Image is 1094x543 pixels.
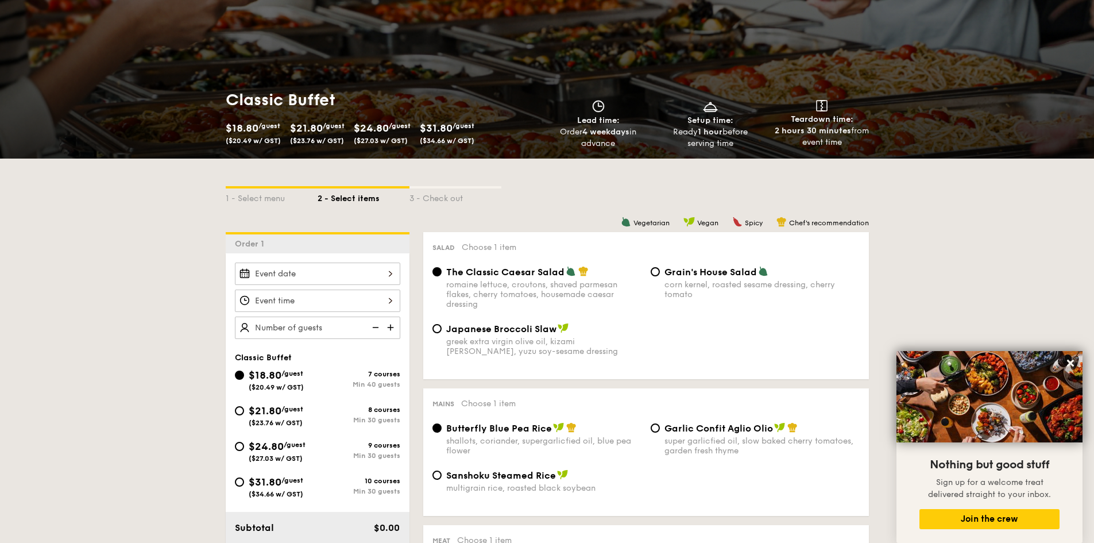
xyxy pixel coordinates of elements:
[446,470,556,481] span: Sanshoku Steamed Rice
[683,217,695,227] img: icon-vegan.f8ff3823.svg
[566,266,576,276] img: icon-vegetarian.fe4039eb.svg
[318,370,400,378] div: 7 courses
[558,323,569,333] img: icon-vegan.f8ff3823.svg
[758,266,768,276] img: icon-vegetarian.fe4039eb.svg
[446,337,641,356] div: greek extra virgin olive oil, kizami [PERSON_NAME], yuzu soy-sesame dressing
[318,441,400,449] div: 9 courses
[235,239,269,249] span: Order 1
[281,405,303,413] span: /guest
[318,406,400,414] div: 8 courses
[432,324,442,333] input: Japanese Broccoli Slawgreek extra virgin olive oil, kizami [PERSON_NAME], yuzu soy-sesame dressing
[432,267,442,276] input: The Classic Caesar Saladromaine lettuce, croutons, shaved parmesan flakes, cherry tomatoes, house...
[446,423,552,434] span: Butterfly Blue Pea Rice
[919,509,1060,529] button: Join the crew
[930,458,1049,472] span: Nothing but good stuff
[633,219,670,227] span: Vegetarian
[318,487,400,495] div: Min 30 guests
[249,455,303,463] span: ($27.03 w/ GST)
[284,441,306,449] span: /guest
[389,122,411,130] span: /guest
[732,217,743,227] img: icon-spicy.37a8142b.svg
[928,477,1051,499] span: Sign up for a welcome treat delivered straight to your inbox.
[318,380,400,388] div: Min 40 guests
[235,371,244,380] input: $18.80/guest($20.49 w/ GST)7 coursesMin 40 guests
[235,406,244,415] input: $21.80/guest($23.76 w/ GST)8 coursesMin 30 guests
[446,436,641,456] div: shallots, coriander, supergarlicfied oil, blue pea flower
[432,471,442,480] input: Sanshoku Steamed Ricemultigrain rice, roasted black soybean
[249,405,281,417] span: $21.80
[281,369,303,378] span: /guest
[446,483,641,493] div: multigrain rice, roasted black soybean
[281,476,303,484] span: /guest
[235,522,274,533] span: Subtotal
[226,188,318,205] div: 1 - Select menu
[446,267,565,278] span: The Classic Caesar Salad
[323,122,345,130] span: /guest
[816,100,828,111] img: icon-teardown.65201eee.svg
[590,100,607,113] img: icon-clock.2db775ea.svg
[258,122,280,130] span: /guest
[249,440,284,453] span: $24.80
[249,490,303,498] span: ($34.66 w/ GST)
[621,217,631,227] img: icon-vegetarian.fe4039eb.svg
[235,263,400,285] input: Event date
[664,423,773,434] span: Garlic Confit Aglio Olio
[557,469,569,480] img: icon-vegan.f8ff3823.svg
[651,423,660,433] input: Garlic Confit Aglio Oliosuper garlicfied oil, slow baked cherry tomatoes, garden fresh thyme
[789,219,869,227] span: Chef's recommendation
[582,127,629,137] strong: 4 weekdays
[318,188,409,205] div: 2 - Select items
[249,419,303,427] span: ($23.76 w/ GST)
[354,137,408,145] span: ($27.03 w/ GST)
[659,126,761,149] div: Ready before serving time
[651,267,660,276] input: Grain's House Saladcorn kernel, roasted sesame dressing, cherry tomato
[697,219,718,227] span: Vegan
[462,242,516,252] span: Choose 1 item
[226,90,543,110] h1: Classic Buffet
[383,317,400,338] img: icon-add.58712e84.svg
[771,125,873,148] div: from event time
[354,122,389,134] span: $24.80
[664,280,860,299] div: corn kernel, roasted sesame dressing, cherry tomato
[547,126,650,149] div: Order in advance
[461,399,516,409] span: Choose 1 item
[775,126,851,136] strong: 2 hours 30 minutes
[698,127,722,137] strong: 1 hour
[432,400,454,408] span: Mains
[687,115,733,125] span: Setup time:
[318,477,400,485] div: 10 courses
[409,188,501,205] div: 3 - Check out
[235,317,400,339] input: Number of guests
[235,477,244,487] input: $31.80/guest($34.66 w/ GST)10 coursesMin 30 guests
[791,114,853,124] span: Teardown time:
[420,122,453,134] span: $31.80
[432,244,455,252] span: Salad
[664,436,860,456] div: super garlicfied oil, slow baked cherry tomatoes, garden fresh thyme
[235,353,292,363] span: Classic Buffet
[432,423,442,433] input: Butterfly Blue Pea Riceshallots, coriander, supergarlicfied oil, blue pea flower
[374,522,400,533] span: $0.00
[1061,354,1080,372] button: Close
[290,122,323,134] span: $21.80
[577,115,620,125] span: Lead time:
[453,122,474,130] span: /guest
[553,422,565,433] img: icon-vegan.f8ff3823.svg
[774,422,786,433] img: icon-vegan.f8ff3823.svg
[249,369,281,382] span: $18.80
[226,122,258,134] span: $18.80
[318,416,400,424] div: Min 30 guests
[566,422,577,433] img: icon-chef-hat.a58ddaea.svg
[318,452,400,460] div: Min 30 guests
[664,267,757,278] span: Grain's House Salad
[235,442,244,451] input: $24.80/guest($27.03 w/ GST)9 coursesMin 30 guests
[446,280,641,309] div: romaine lettuce, croutons, shaved parmesan flakes, cherry tomatoes, housemade caesar dressing
[578,266,589,276] img: icon-chef-hat.a58ddaea.svg
[249,383,304,391] span: ($20.49 w/ GST)
[702,100,719,113] img: icon-dish.430c3a2e.svg
[235,290,400,312] input: Event time
[787,422,798,433] img: icon-chef-hat.a58ddaea.svg
[896,351,1083,442] img: DSC07876-Edit02-Large.jpeg
[745,219,763,227] span: Spicy
[366,317,383,338] img: icon-reduce.1d2dbef1.svg
[249,476,281,488] span: $31.80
